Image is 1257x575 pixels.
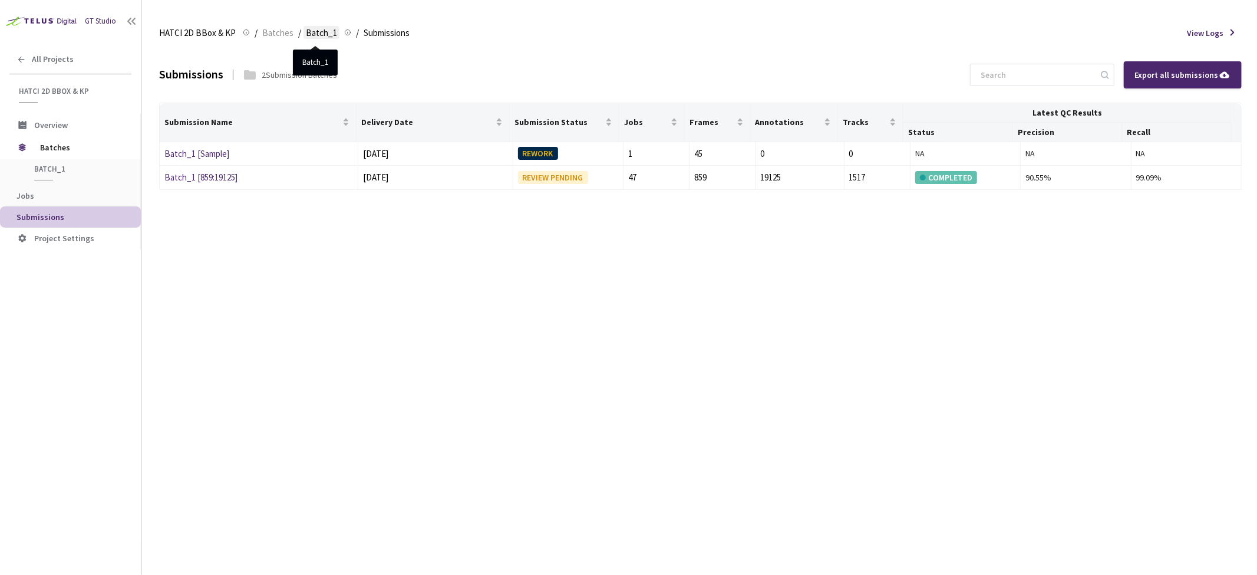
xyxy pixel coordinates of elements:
[514,117,603,127] span: Submission Status
[1123,123,1232,142] th: Recall
[164,117,340,127] span: Submission Name
[363,147,507,161] div: [DATE]
[160,103,357,142] th: Submission Name
[34,120,68,130] span: Overview
[849,147,905,161] div: 0
[361,117,493,127] span: Delivery Date
[751,103,839,142] th: Annotations
[849,170,905,185] div: 1517
[518,147,558,160] div: REWORK
[903,123,1013,142] th: Status
[17,190,34,201] span: Jobs
[915,147,1015,160] div: NA
[1134,68,1231,81] div: Export all submissions
[32,54,74,64] span: All Projects
[838,103,903,142] th: Tracks
[694,147,750,161] div: 45
[262,26,293,40] span: Batches
[260,26,296,39] a: Batches
[363,170,507,185] div: [DATE]
[689,117,734,127] span: Frames
[628,170,684,185] div: 47
[34,164,121,174] span: Batch_1
[903,103,1232,123] th: Latest QC Results
[17,212,64,222] span: Submissions
[40,136,121,159] span: Batches
[164,172,237,183] a: Batch_1 [859:19125]
[761,147,839,161] div: 0
[159,26,236,40] span: HATCI 2D BBox & KP
[624,117,668,127] span: Jobs
[510,103,619,142] th: Submission Status
[1013,123,1123,142] th: Precision
[1136,171,1236,184] div: 99.09%
[761,170,839,185] div: 19125
[364,26,410,40] span: Submissions
[1025,171,1126,184] div: 90.55%
[518,171,588,184] div: REVIEW PENDING
[1187,27,1223,39] span: View Logs
[356,26,359,40] li: /
[685,103,750,142] th: Frames
[755,117,822,127] span: Annotations
[694,170,750,185] div: 859
[843,117,887,127] span: Tracks
[85,16,116,27] div: GT Studio
[298,26,301,40] li: /
[159,66,223,83] div: Submissions
[619,103,685,142] th: Jobs
[306,26,337,40] span: Batch_1
[262,69,337,81] div: 2 Submission Batches
[19,86,124,96] span: HATCI 2D BBox & KP
[1136,147,1236,160] div: NA
[255,26,258,40] li: /
[974,64,1099,86] input: Search
[915,171,977,184] div: COMPLETED
[357,103,510,142] th: Delivery Date
[628,147,684,161] div: 1
[34,233,94,244] span: Project Settings
[1025,147,1126,160] div: NA
[164,148,229,159] a: Batch_1 [Sample]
